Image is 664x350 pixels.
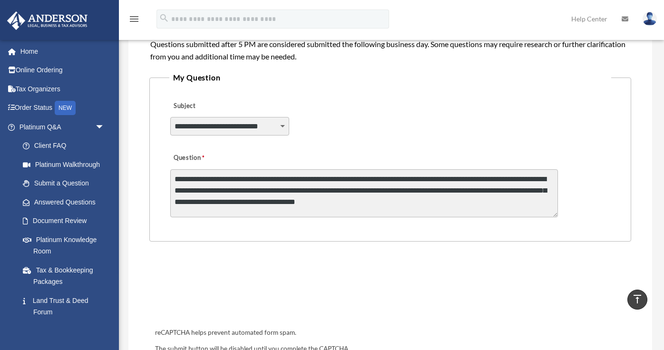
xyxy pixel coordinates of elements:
[128,13,140,25] i: menu
[13,174,114,193] a: Submit a Question
[13,291,119,321] a: Land Trust & Deed Forum
[627,290,647,310] a: vertical_align_top
[7,117,119,136] a: Platinum Q&Aarrow_drop_down
[7,61,119,80] a: Online Ordering
[13,212,119,231] a: Document Review
[7,98,119,118] a: Order StatusNEW
[7,42,119,61] a: Home
[643,12,657,26] img: User Pic
[13,155,119,174] a: Platinum Walkthrough
[55,101,76,115] div: NEW
[13,261,119,291] a: Tax & Bookkeeping Packages
[128,17,140,25] a: menu
[4,11,90,30] img: Anderson Advisors Platinum Portal
[13,136,119,156] a: Client FAQ
[169,71,612,84] legend: My Question
[13,193,119,212] a: Answered Questions
[151,327,629,339] div: reCAPTCHA helps prevent automated form spam.
[170,99,261,113] label: Subject
[152,271,297,308] iframe: reCAPTCHA
[95,117,114,137] span: arrow_drop_down
[632,293,643,305] i: vertical_align_top
[13,230,119,261] a: Platinum Knowledge Room
[170,151,244,165] label: Question
[7,79,119,98] a: Tax Organizers
[159,13,169,23] i: search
